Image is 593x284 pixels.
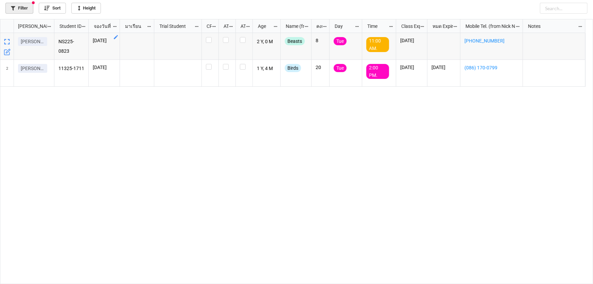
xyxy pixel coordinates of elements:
input: Search... [540,3,588,14]
p: [PERSON_NAME] [21,38,45,45]
div: จองวันที่ [90,22,112,30]
p: [DATE] [432,64,456,71]
span: 2 [6,60,8,86]
div: หมด Expired date (from [PERSON_NAME] Name) [429,22,453,30]
div: Class Expiration [397,22,420,30]
p: NS225-0823 [58,37,85,55]
a: [PHONE_NUMBER] [465,37,519,45]
div: Birds [285,64,301,72]
div: Mobile Tel. (from Nick Name) [461,22,515,30]
div: คงเหลือ (from Nick Name) [312,22,322,30]
div: ATT [220,22,229,30]
div: Trial Student [155,22,194,30]
div: Age [254,22,274,30]
p: [DATE] [93,64,116,71]
div: CF [203,22,212,30]
p: 2 Y, 0 M [257,37,277,47]
div: grid [0,19,54,33]
p: 8 [316,37,325,44]
div: Tue [334,64,347,72]
div: Beasts [285,37,305,45]
p: [DATE] [400,64,423,71]
p: [DATE] [400,37,423,44]
a: Sort [39,3,66,14]
p: 11325-1711 [58,64,85,73]
p: [PERSON_NAME] [21,65,45,72]
a: Height [71,3,101,14]
p: 1 Y, 4 M [257,64,277,73]
div: 2:00 PM. [366,64,389,79]
div: 11:00 AM. [366,37,389,52]
a: Filter [5,3,33,14]
a: (086) 170-0799 [465,64,519,71]
div: Student ID (from [PERSON_NAME] Name) [55,22,81,30]
div: Name (from Class) [282,22,304,30]
div: มาเรียน [121,22,147,30]
div: ATK [237,22,246,30]
div: Day [331,22,355,30]
p: [DATE] [93,37,116,44]
div: [PERSON_NAME] Name [14,22,47,30]
div: Notes [524,22,578,30]
div: Time [363,22,389,30]
div: Tue [334,37,347,45]
p: 20 [316,64,325,71]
